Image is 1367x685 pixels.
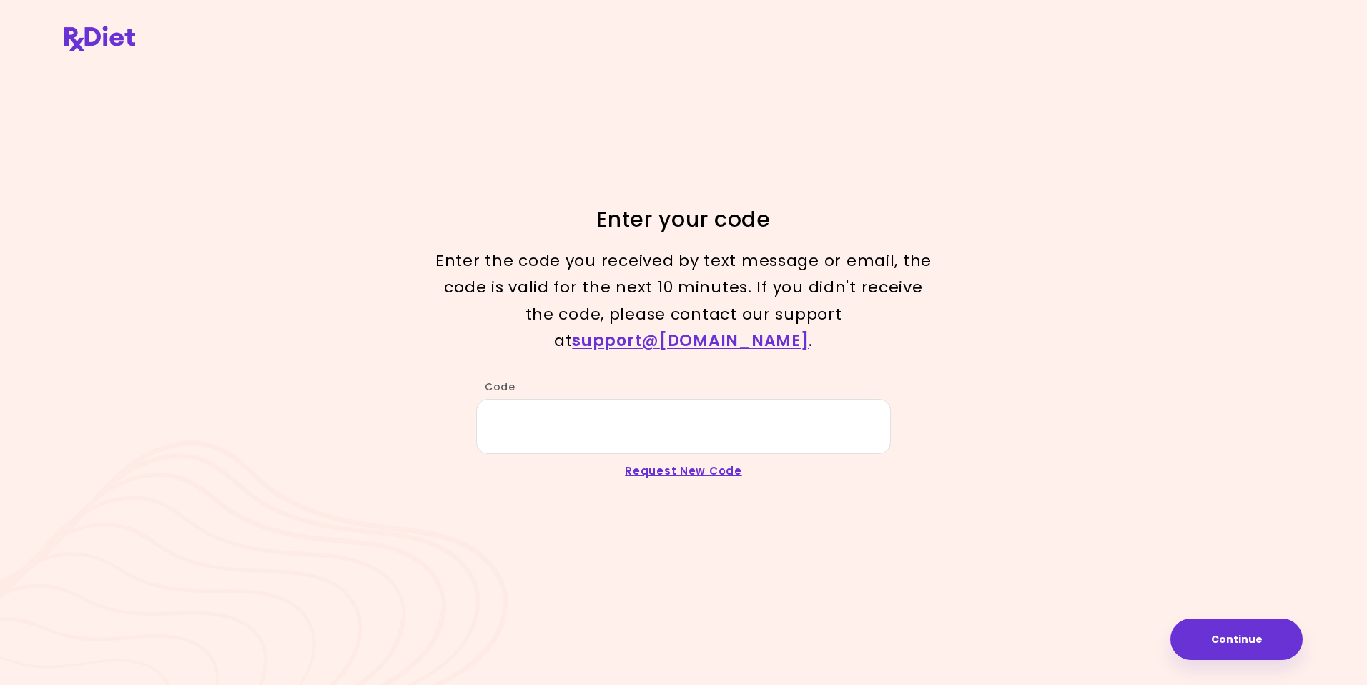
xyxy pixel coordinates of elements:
a: Request New Code [625,463,742,478]
h1: Enter your code [433,205,934,233]
p: Enter the code you received by text message or email, the code is valid for the next 10 minutes. ... [433,247,934,355]
a: support@[DOMAIN_NAME] [572,330,809,352]
button: Continue [1170,619,1303,660]
img: RxDiet [64,26,135,51]
label: Code [476,380,515,394]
